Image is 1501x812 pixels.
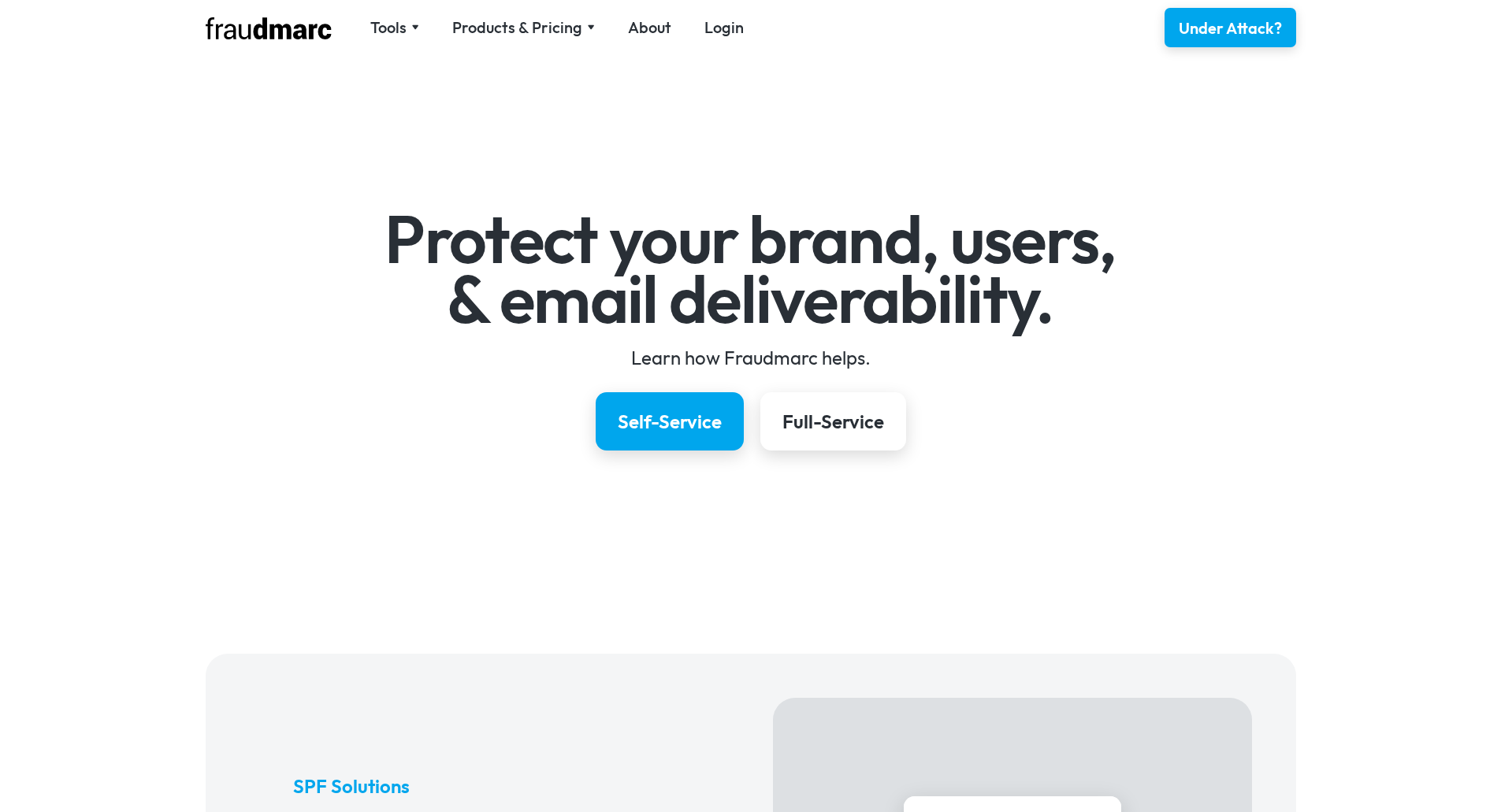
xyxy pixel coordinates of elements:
div: Tools [370,17,407,39]
a: Under Attack? [1165,8,1296,47]
div: Self-Service [618,409,722,434]
div: Products & Pricing [452,17,582,39]
a: Login [704,17,744,39]
a: Full-Service [760,392,906,450]
div: Learn how Fraudmarc helps. [293,345,1208,370]
h1: Protect your brand, users, & email deliverability. [293,209,1208,328]
div: Tools [370,17,419,39]
h5: SPF Solutions [293,773,685,799]
div: Under Attack? [1179,17,1282,39]
div: Products & Pricing [452,17,595,39]
a: About [628,17,671,39]
a: Self-Service [596,392,744,450]
div: Full-Service [782,409,884,434]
